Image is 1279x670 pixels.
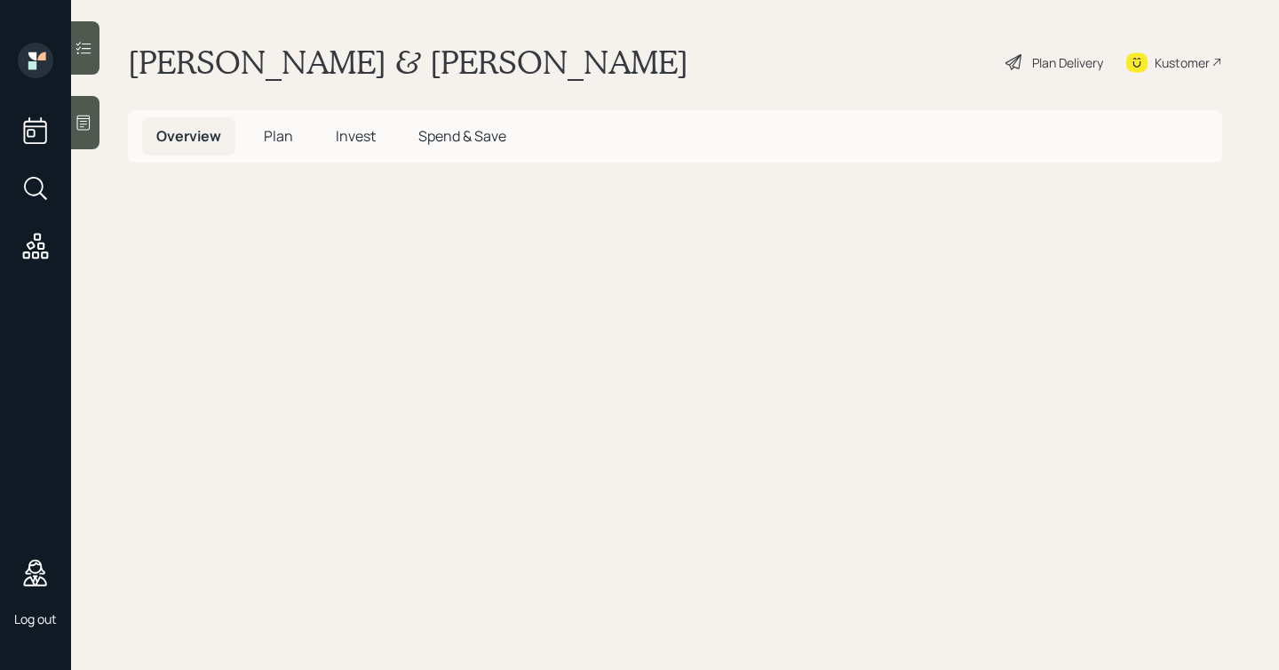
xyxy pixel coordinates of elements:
span: Invest [336,126,376,146]
div: Plan Delivery [1032,53,1103,72]
div: Log out [14,610,57,627]
div: Kustomer [1155,53,1210,72]
span: Spend & Save [418,126,506,146]
h1: [PERSON_NAME] & [PERSON_NAME] [128,43,688,82]
span: Overview [156,126,221,146]
span: Plan [264,126,293,146]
